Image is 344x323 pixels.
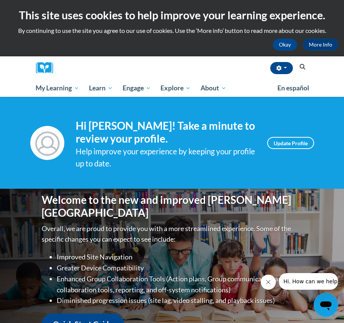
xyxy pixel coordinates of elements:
a: En español [272,80,314,96]
a: My Learning [31,79,84,97]
span: About [201,84,226,93]
button: Account Settings [270,62,293,74]
span: Learn [89,84,113,93]
p: Overall, we are proud to provide you with a more streamlined experience. Some of the specific cha... [42,223,303,245]
li: Enhanced Group Collaboration Tools (Action plans, Group communication and collaboration tools, re... [57,273,303,295]
span: My Learning [36,84,79,93]
a: Learn [84,79,118,97]
a: Update Profile [267,137,314,149]
a: Engage [118,79,156,97]
a: Cox Campus [36,62,59,74]
span: Hi. How can we help? [5,5,61,11]
iframe: Close message [261,275,276,290]
h1: Welcome to the new and improved [PERSON_NAME][GEOGRAPHIC_DATA] [42,194,303,219]
button: Okay [273,39,297,51]
button: Search [297,62,308,71]
span: Engage [123,84,151,93]
a: Explore [156,79,196,97]
span: Explore [160,84,191,93]
a: About [196,79,231,97]
a: More Info [303,39,338,51]
img: Profile Image [30,126,64,160]
li: Greater Device Compatibility [57,262,303,273]
div: Main menu [30,79,314,97]
p: By continuing to use the site you agree to our use of cookies. Use the ‘More info’ button to read... [6,26,338,35]
img: Logo brand [36,62,59,74]
div: Help improve your experience by keeping your profile up to date. [76,145,256,170]
iframe: Message from company [279,273,338,290]
iframe: Button to launch messaging window [314,293,338,317]
h4: Hi [PERSON_NAME]! Take a minute to review your profile. [76,120,256,145]
span: En español [277,84,309,92]
li: Improved Site Navigation [57,252,303,262]
h2: This site uses cookies to help improve your learning experience. [6,8,338,23]
li: Diminished progression issues (site lag, video stalling, and playback issues) [57,295,303,306]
